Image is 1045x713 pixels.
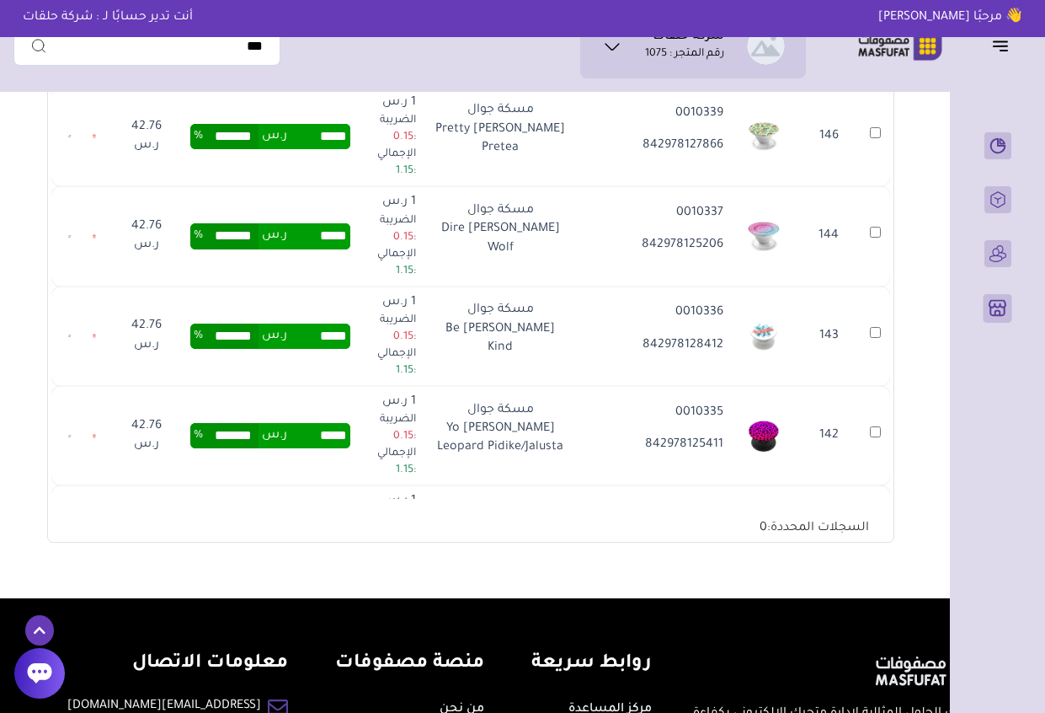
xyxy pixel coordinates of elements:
p: 1 ر.س [368,393,416,411]
td: 42.76 ر.س [113,386,182,485]
p: مسكة جوال [PERSON_NAME] Pretty Pretea [433,101,568,158]
p: 842978125206 [585,236,723,255]
p: 842978125411 [585,436,723,454]
h4: معلومات الاتصال [67,652,288,677]
span: 1.15 [396,464,413,476]
p: 👋 مرحبًا [PERSON_NAME] [866,8,1035,27]
div: السجلات المحددة: [738,509,890,538]
span: ر.س [262,423,287,448]
td: 146 [796,87,861,186]
p: أنت تدير حسابًا لـ : شركة حلقات [10,8,205,27]
h4: روابط سريعة [531,652,652,677]
p: مسكة جوال [PERSON_NAME] Dire Wolf [433,201,568,258]
span: 1.15 [396,165,413,177]
p: 1 ر.س [368,492,416,511]
p: 0010336 [585,303,723,322]
p: 1 ر.س [368,293,416,312]
p: رقم المتجر : 1075 [645,46,724,63]
h1: شركة حلقات [653,29,724,46]
span: 0 [760,522,767,535]
span: ر.س [262,124,287,149]
img: شركة حلقات [747,27,785,65]
td: 42.76 ر.س [113,87,182,186]
img: 202310101451-5247oziVJn0E7bMOkU1QP2M9eW6ygs0DlxnzuZzD.jpg [740,212,788,260]
img: 202310101450-NN8iAqFPCyK3SoA2kJ3qM1Z6DVCpm6meZNn3DlwA.jpg [740,312,788,360]
p: مسكة جوال [PERSON_NAME] Yo Leopard Pidike/Jalusta [433,401,568,458]
p: الضريبة : [368,212,416,246]
span: % [194,423,203,448]
span: 0.15 [393,331,413,343]
p: 0010335 [585,404,723,422]
h4: منصة مصفوفات [335,652,484,677]
span: % [194,324,203,349]
p: 842978128412 [585,336,723,355]
td: 142 [796,386,861,485]
p: الإجمالي : [368,445,416,479]
img: 202310101450-gz0nESiPBbSYVBKI06TGFk55iN9JHdveDFsUN1pB.jpg [740,412,788,460]
span: ر.س [262,324,287,349]
td: 143 [796,287,861,386]
p: الإجمالي : [368,246,416,280]
p: مسكة جوال [PERSON_NAME] Be Kind [433,301,568,357]
td: 42.76 ر.س [113,485,182,585]
p: الضريبة : [368,411,416,445]
p: الإجمالي : [368,146,416,180]
p: 842978127866 [585,137,723,155]
span: 1.15 [396,365,413,377]
td: 141 [796,485,861,585]
td: 42.76 ر.س [113,287,182,386]
img: Logo [846,29,954,62]
p: 0010337 [585,204,723,222]
p: الإجمالي : [368,346,416,379]
span: 0.15 [393,232,413,244]
span: 0.15 [393,431,413,442]
p: 1 ر.س [368,193,416,212]
span: 1.15 [396,265,413,277]
td: 42.76 ر.س [113,186,182,286]
span: 0.15 [393,131,413,143]
img: 202310101451-DvA5E0eWJbvdbfgGS7HttbAjLpCZk7QCJxd05fkb.jpg [740,113,788,161]
span: % [194,223,203,249]
span: ر.س [262,223,287,249]
span: % [194,124,203,149]
p: 1 ر.س [368,94,416,112]
p: الضريبة : [368,312,416,346]
p: 0010339 [585,105,723,123]
p: الضريبة : [368,112,416,146]
td: 144 [796,186,861,286]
